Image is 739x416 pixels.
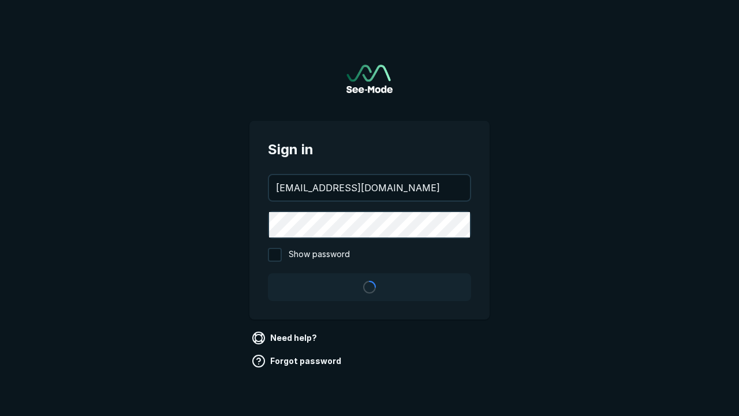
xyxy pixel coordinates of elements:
img: See-Mode Logo [346,65,393,93]
a: Forgot password [249,352,346,370]
a: Need help? [249,329,322,347]
span: Sign in [268,139,471,160]
span: Show password [289,248,350,262]
input: your@email.com [269,175,470,200]
a: Go to sign in [346,65,393,93]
